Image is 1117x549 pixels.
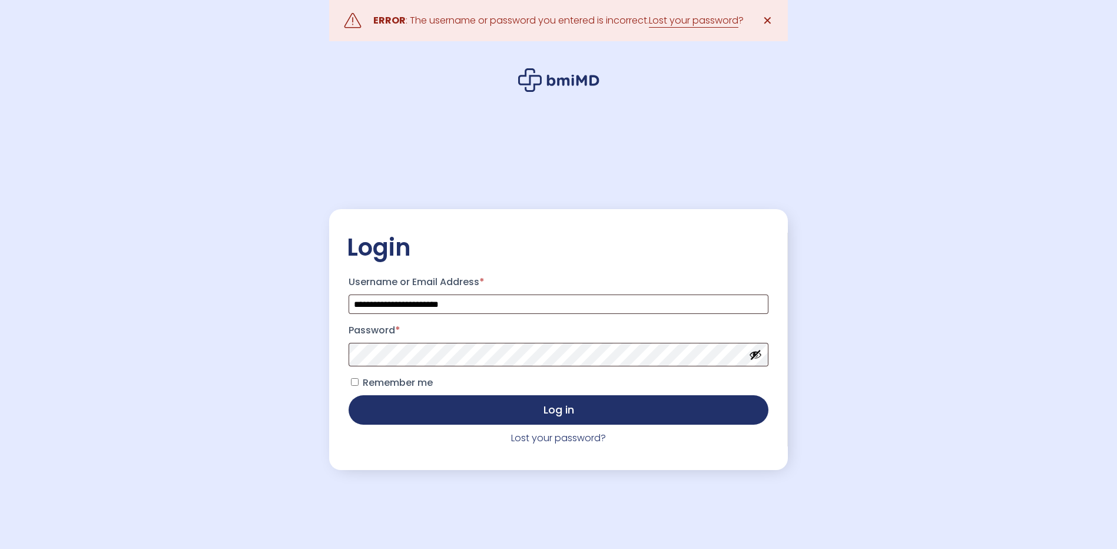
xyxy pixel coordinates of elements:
[373,12,744,29] div: : The username or password you entered is incorrect. ?
[649,14,738,28] a: Lost your password
[749,348,762,361] button: Show password
[349,395,768,425] button: Log in
[349,273,768,292] label: Username or Email Address
[755,9,779,32] a: ✕
[349,321,768,340] label: Password
[351,378,359,386] input: Remember me
[763,12,773,29] span: ✕
[373,14,406,27] strong: ERROR
[347,233,770,262] h2: Login
[363,376,433,389] span: Remember me
[511,431,606,445] a: Lost your password?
